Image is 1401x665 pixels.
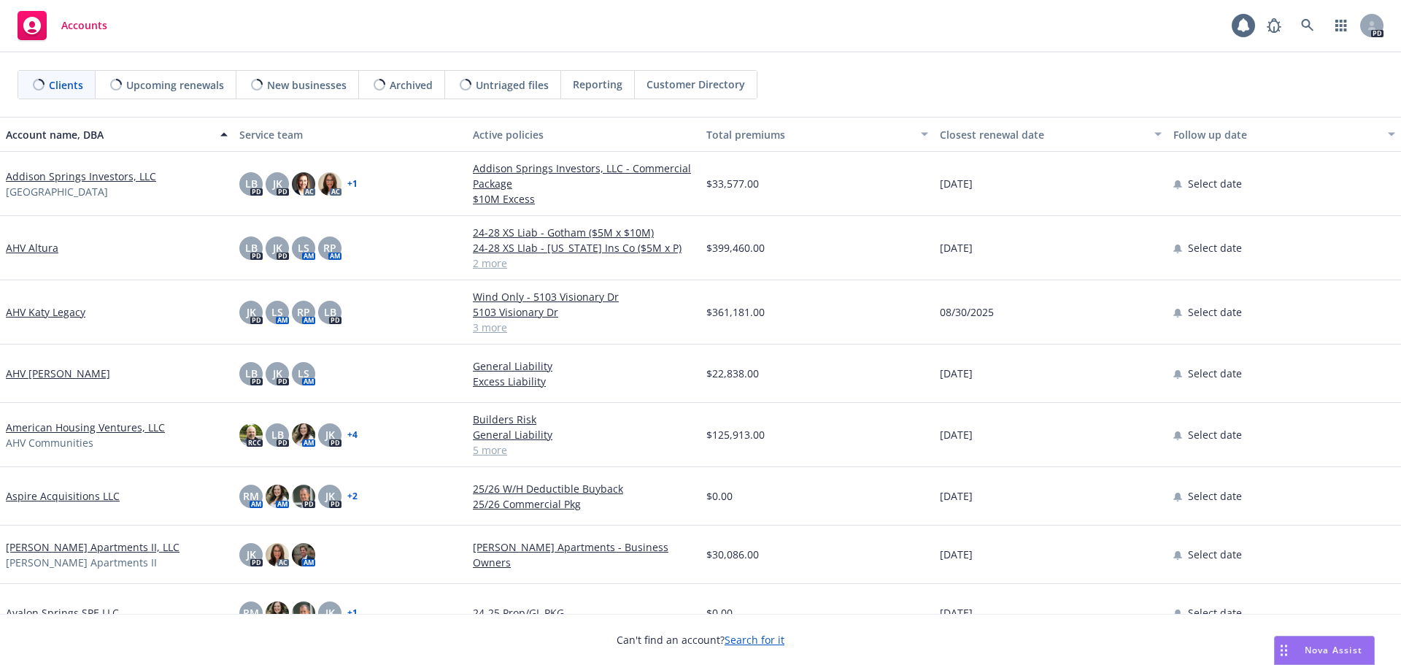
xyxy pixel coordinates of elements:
[1305,644,1362,656] span: Nova Assist
[473,442,695,458] a: 5 more
[273,366,282,381] span: JK
[6,555,157,570] span: [PERSON_NAME] Apartments II
[473,481,695,496] a: 25/26 W/H Deductible Buyback
[706,488,733,504] span: $0.00
[1188,605,1242,620] span: Select date
[239,423,263,447] img: photo
[347,180,358,188] a: + 1
[617,632,784,647] span: Can't find an account?
[473,161,695,191] a: Addison Springs Investors, LLC - Commercial Package
[473,225,695,240] a: 24-28 XS Liab - Gotham ($5M x $10M)
[473,255,695,271] a: 2 more
[1188,488,1242,504] span: Select date
[390,77,433,93] span: Archived
[6,184,108,199] span: [GEOGRAPHIC_DATA]
[473,289,695,304] a: Wind Only - 5103 Visionary Dr
[1188,547,1242,562] span: Select date
[292,601,315,625] img: photo
[6,169,156,184] a: Addison Springs Investors, LLC
[476,77,549,93] span: Untriaged files
[473,358,695,374] a: General Liability
[1188,304,1242,320] span: Select date
[6,420,165,435] a: American Housing Ventures, LLC
[473,496,695,512] a: 25/26 Commercial Pkg
[940,366,973,381] span: [DATE]
[247,547,256,562] span: JK
[292,485,315,508] img: photo
[706,605,733,620] span: $0.00
[940,605,973,620] span: [DATE]
[940,304,994,320] span: 08/30/2025
[245,176,258,191] span: LB
[298,366,309,381] span: LS
[706,427,765,442] span: $125,913.00
[706,366,759,381] span: $22,838.00
[473,127,695,142] div: Active policies
[297,304,310,320] span: RP
[6,488,120,504] a: Aspire Acquisitions LLC
[473,191,695,207] a: $10M Excess
[6,605,119,620] a: Avalon Springs SPE LLC
[940,240,973,255] span: [DATE]
[706,176,759,191] span: $33,577.00
[347,492,358,501] a: + 2
[243,605,259,620] span: RM
[706,547,759,562] span: $30,086.00
[940,176,973,191] span: [DATE]
[473,605,695,620] a: 24-25 Prop/GL PKG
[292,543,315,566] img: photo
[6,304,85,320] a: AHV Katy Legacy
[245,366,258,381] span: LB
[940,547,973,562] span: [DATE]
[243,488,259,504] span: RM
[473,539,695,570] a: [PERSON_NAME] Apartments - Business Owners
[266,601,289,625] img: photo
[324,304,336,320] span: LB
[1167,117,1401,152] button: Follow up date
[706,304,765,320] span: $361,181.00
[318,172,341,196] img: photo
[1259,11,1289,40] a: Report a Bug
[273,176,282,191] span: JK
[325,488,335,504] span: JK
[247,304,256,320] span: JK
[647,77,745,92] span: Customer Directory
[325,605,335,620] span: JK
[1274,636,1375,665] button: Nova Assist
[6,539,180,555] a: [PERSON_NAME] Apartments II, LLC
[934,117,1167,152] button: Closest renewal date
[239,127,461,142] div: Service team
[473,374,695,389] a: Excess Liability
[940,427,973,442] span: [DATE]
[49,77,83,93] span: Clients
[940,127,1146,142] div: Closest renewal date
[1327,11,1356,40] a: Switch app
[245,240,258,255] span: LB
[1188,366,1242,381] span: Select date
[298,240,309,255] span: LS
[292,172,315,196] img: photo
[573,77,622,92] span: Reporting
[271,427,284,442] span: LB
[467,117,700,152] button: Active policies
[700,117,934,152] button: Total premiums
[12,5,113,46] a: Accounts
[6,435,93,450] span: AHV Communities
[1188,176,1242,191] span: Select date
[6,366,110,381] a: AHV [PERSON_NAME]
[473,412,695,427] a: Builders Risk
[126,77,224,93] span: Upcoming renewals
[325,427,335,442] span: JK
[347,609,358,618] a: + 1
[6,240,58,255] a: AHV Altura
[473,427,695,442] a: General Liability
[473,240,695,255] a: 24-28 XS LIab - [US_STATE] Ins Co ($5M x P)
[706,127,912,142] div: Total premiums
[267,77,347,93] span: New businesses
[473,320,695,335] a: 3 more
